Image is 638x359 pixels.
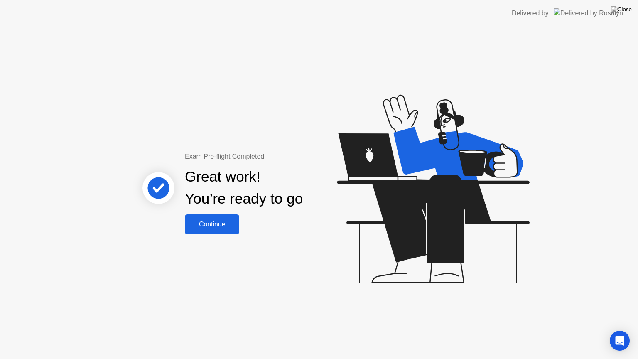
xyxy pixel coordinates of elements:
[185,214,239,234] button: Continue
[187,221,237,228] div: Continue
[554,8,623,18] img: Delivered by Rosalyn
[185,152,356,162] div: Exam Pre-flight Completed
[611,6,632,13] img: Close
[185,166,303,210] div: Great work! You’re ready to go
[610,331,630,351] div: Open Intercom Messenger
[512,8,549,18] div: Delivered by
